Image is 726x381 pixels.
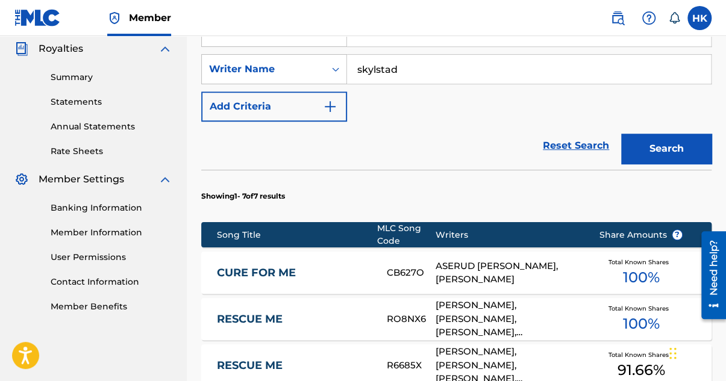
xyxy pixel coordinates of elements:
[666,323,726,381] iframe: Chat Widget
[14,42,29,56] img: Royalties
[668,12,680,24] div: Notifications
[609,350,674,359] span: Total Known Shares
[129,11,171,25] span: Member
[14,9,61,26] img: MLC Logo
[216,312,371,326] a: RESCUE ME
[623,267,660,288] span: 100 %
[158,42,172,56] img: expand
[51,202,172,214] a: Banking Information
[51,276,172,288] a: Contact Information
[201,17,712,170] form: Search Form
[618,359,665,381] span: 91.66 %
[387,312,435,326] div: RO8NX6
[323,99,337,114] img: 9d2ae6d4665cec9f34b9.svg
[39,42,83,56] span: Royalties
[209,62,318,76] div: Writer Name
[687,6,712,30] div: User Menu
[610,11,625,25] img: search
[51,226,172,239] a: Member Information
[51,145,172,158] a: Rate Sheets
[51,251,172,264] a: User Permissions
[642,11,656,25] img: help
[637,6,661,30] div: Help
[216,359,371,373] a: RESCUE ME
[216,266,371,280] a: CURE FOR ME
[51,120,172,133] a: Annual Statements
[623,313,660,335] span: 100 %
[14,172,29,187] img: Member Settings
[216,229,377,241] div: Song Title
[537,132,615,159] a: Reset Search
[621,134,712,164] button: Search
[51,71,172,84] a: Summary
[51,300,172,313] a: Member Benefits
[666,323,726,381] div: Chat-widget
[436,259,581,287] div: ASERUD [PERSON_NAME], [PERSON_NAME]
[201,91,347,122] button: Add Criteria
[377,222,436,247] div: MLC Song Code
[609,304,674,313] span: Total Known Shares
[609,258,674,267] span: Total Known Shares
[39,172,124,187] span: Member Settings
[201,191,285,202] p: Showing 1 - 7 of 7 results
[436,299,581,339] div: [PERSON_NAME], [PERSON_NAME], [PERSON_NAME], [PERSON_NAME]
[107,11,122,25] img: Top Rightsholder
[436,229,581,241] div: Writers
[606,6,630,30] a: Public Search
[599,229,683,241] span: Share Amounts
[692,227,726,324] iframe: Resource Center
[387,359,435,373] div: R6685X
[51,96,172,108] a: Statements
[387,266,435,280] div: CB627O
[672,230,682,240] span: ?
[158,172,172,187] img: expand
[669,335,677,371] div: Træk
